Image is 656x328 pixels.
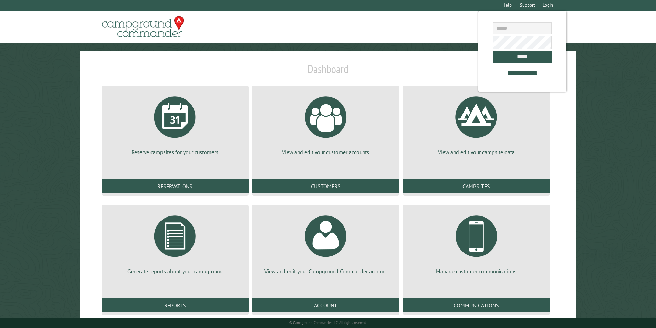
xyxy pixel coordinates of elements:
p: View and edit your campsite data [411,148,542,156]
a: Generate reports about your campground [110,210,240,275]
h1: Dashboard [100,62,556,81]
a: Communications [403,298,550,312]
a: Account [252,298,399,312]
small: © Campground Commander LLC. All rights reserved. [289,320,367,325]
a: Campsites [403,179,550,193]
p: View and edit your Campground Commander account [260,267,391,275]
a: Manage customer communications [411,210,542,275]
a: Reports [102,298,249,312]
a: Reservations [102,179,249,193]
a: Customers [252,179,399,193]
a: Reserve campsites for your customers [110,91,240,156]
p: Manage customer communications [411,267,542,275]
a: View and edit your customer accounts [260,91,391,156]
p: Generate reports about your campground [110,267,240,275]
img: Campground Commander [100,13,186,40]
a: View and edit your campsite data [411,91,542,156]
p: View and edit your customer accounts [260,148,391,156]
p: Reserve campsites for your customers [110,148,240,156]
a: View and edit your Campground Commander account [260,210,391,275]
